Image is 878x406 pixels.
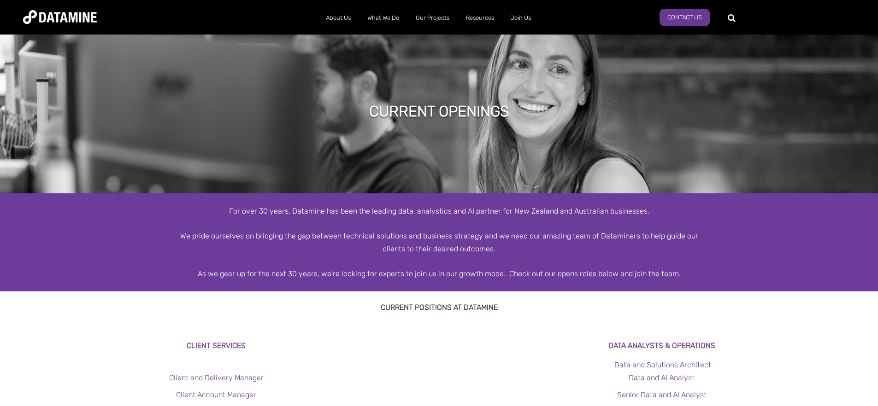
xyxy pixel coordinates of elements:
[177,230,702,255] div: We pride ourselves on bridging the gap between technical solutions and business strategy and we n...
[458,6,502,30] a: Resources
[169,373,264,382] a: Client and Delivery Manager
[23,339,409,352] h3: Client Services
[407,6,458,30] a: Our Projects
[318,6,359,30] a: About Us
[629,373,695,382] a: Data and AI Analyst
[614,360,711,369] a: Data and Solutions Architect
[660,9,710,26] a: Contact Us
[177,205,702,217] div: For over 30 years, Datamine has been the leading data, analystics and AI partner for New Zealand ...
[617,390,707,399] a: Senior Data and AI Analyst
[176,390,256,399] a: Client Account Manager
[177,267,702,280] div: As we gear up for the next 30 years, we're looking for experts to join us in our growth mode. Che...
[23,10,97,24] img: Datamine
[359,6,407,30] a: What We Do
[502,6,539,30] a: Join Us
[469,339,855,352] h3: Data Analysts & Operations
[369,101,509,122] h1: Current Openings
[177,291,702,316] h3: CURRENT POSITIONS AT DATAMINE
